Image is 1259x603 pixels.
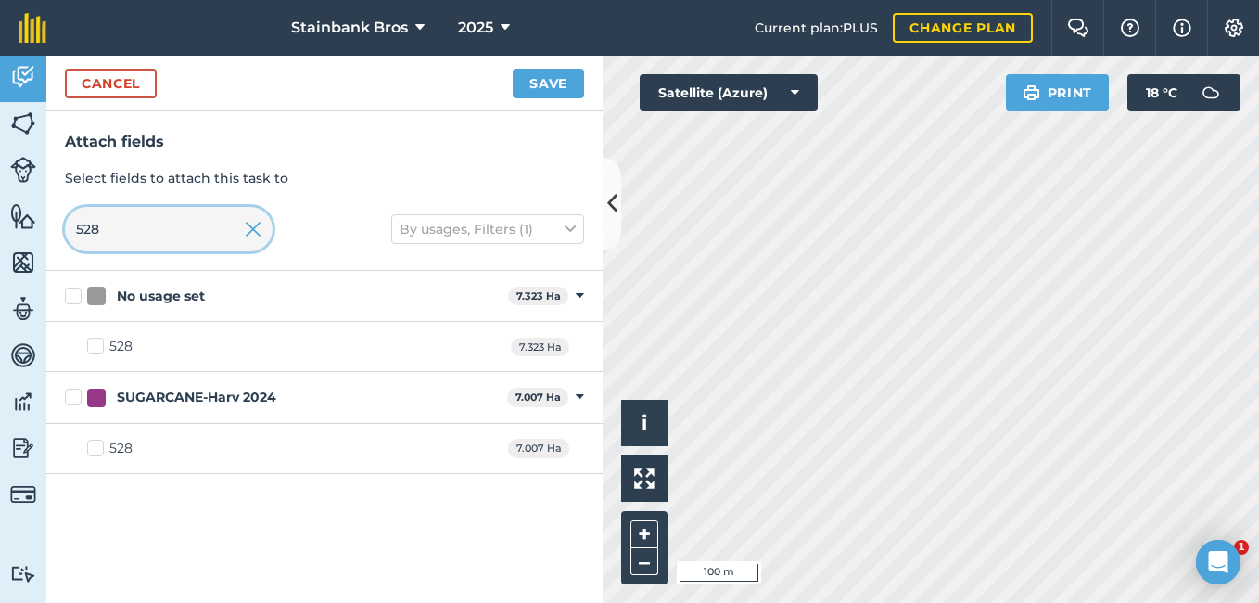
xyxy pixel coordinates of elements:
[10,202,36,230] img: svg+xml;base64,PHN2ZyB4bWxucz0iaHR0cDovL3d3dy53My5vcmcvMjAwMC9zdmciIHdpZHRoPSI1NiIgaGVpZ2h0PSI2MC...
[10,481,36,507] img: svg+xml;base64,PD94bWwgdmVyc2lvbj0iMS4wIiBlbmNvZGluZz0idXRmLTgiPz4KPCEtLSBHZW5lcmF0b3I6IEFkb2JlIE...
[1146,74,1177,111] span: 18 ° C
[65,69,157,98] button: Cancel
[1119,19,1141,37] img: A question mark icon
[10,249,36,276] img: svg+xml;base64,PHN2ZyB4bWxucz0iaHR0cDovL3d3dy53My5vcmcvMjAwMC9zdmciIHdpZHRoPSI1NiIgaGVpZ2h0PSI2MC...
[10,109,36,137] img: svg+xml;base64,PHN2ZyB4bWxucz0iaHR0cDovL3d3dy53My5vcmcvMjAwMC9zdmciIHdpZHRoPSI1NiIgaGVpZ2h0PSI2MC...
[630,548,658,575] button: –
[515,391,561,404] strong: 7.007 Ha
[516,289,561,302] strong: 7.323 Ha
[508,439,569,458] span: 7.007 Ha
[1023,82,1040,104] img: svg+xml;base64,PHN2ZyB4bWxucz0iaHR0cDovL3d3dy53My5vcmcvMjAwMC9zdmciIHdpZHRoPSIxOSIgaGVpZ2h0PSIyNC...
[245,218,261,240] img: svg+xml;base64,PHN2ZyB4bWxucz0iaHR0cDovL3d3dy53My5vcmcvMjAwMC9zdmciIHdpZHRoPSIyMiIgaGVpZ2h0PSIzMC...
[1196,540,1240,584] div: Open Intercom Messenger
[109,337,133,356] div: 528
[117,287,205,306] div: No usage set
[1173,17,1191,39] img: svg+xml;base64,PHN2ZyB4bWxucz0iaHR0cDovL3d3dy53My5vcmcvMjAwMC9zdmciIHdpZHRoPSIxNyIgaGVpZ2h0PSIxNy...
[634,468,655,489] img: Four arrows, one pointing top left, one top right, one bottom right and the last bottom left
[65,168,584,188] p: Select fields to attach this task to
[621,400,668,446] button: i
[511,338,569,357] span: 7.323 Ha
[1067,19,1089,37] img: Two speech bubbles overlapping with the left bubble in the forefront
[1006,74,1110,111] button: Print
[10,157,36,183] img: svg+xml;base64,PD94bWwgdmVyc2lvbj0iMS4wIiBlbmNvZGluZz0idXRmLTgiPz4KPCEtLSBHZW5lcmF0b3I6IEFkb2JlIE...
[10,63,36,91] img: svg+xml;base64,PD94bWwgdmVyc2lvbj0iMS4wIiBlbmNvZGluZz0idXRmLTgiPz4KPCEtLSBHZW5lcmF0b3I6IEFkb2JlIE...
[10,434,36,462] img: svg+xml;base64,PD94bWwgdmVyc2lvbj0iMS4wIiBlbmNvZGluZz0idXRmLTgiPz4KPCEtLSBHZW5lcmF0b3I6IEFkb2JlIE...
[291,17,408,39] span: Stainbank Bros
[117,388,276,407] div: SUGARCANE-Harv 2024
[1223,19,1245,37] img: A cog icon
[458,17,493,39] span: 2025
[10,388,36,416] img: svg+xml;base64,PD94bWwgdmVyc2lvbj0iMS4wIiBlbmNvZGluZz0idXRmLTgiPz4KPCEtLSBHZW5lcmF0b3I6IEFkb2JlIE...
[1234,540,1249,555] span: 1
[640,74,818,111] button: Satellite (Azure)
[10,341,36,369] img: svg+xml;base64,PD94bWwgdmVyc2lvbj0iMS4wIiBlbmNvZGluZz0idXRmLTgiPz4KPCEtLSBHZW5lcmF0b3I6IEFkb2JlIE...
[630,520,658,548] button: +
[109,439,133,458] div: 528
[10,565,36,583] img: svg+xml;base64,PD94bWwgdmVyc2lvbj0iMS4wIiBlbmNvZGluZz0idXRmLTgiPz4KPCEtLSBHZW5lcmF0b3I6IEFkb2JlIE...
[755,18,878,38] span: Current plan : PLUS
[1127,74,1240,111] button: 18 °C
[391,214,584,244] button: By usages, Filters (1)
[513,69,584,98] button: Save
[1192,74,1229,111] img: svg+xml;base64,PD94bWwgdmVyc2lvbj0iMS4wIiBlbmNvZGluZz0idXRmLTgiPz4KPCEtLSBHZW5lcmF0b3I6IEFkb2JlIE...
[642,411,647,434] span: i
[19,13,46,43] img: fieldmargin Logo
[65,207,273,251] input: Search
[10,295,36,323] img: svg+xml;base64,PD94bWwgdmVyc2lvbj0iMS4wIiBlbmNvZGluZz0idXRmLTgiPz4KPCEtLSBHZW5lcmF0b3I6IEFkb2JlIE...
[893,13,1033,43] a: Change plan
[65,130,584,154] h3: Attach fields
